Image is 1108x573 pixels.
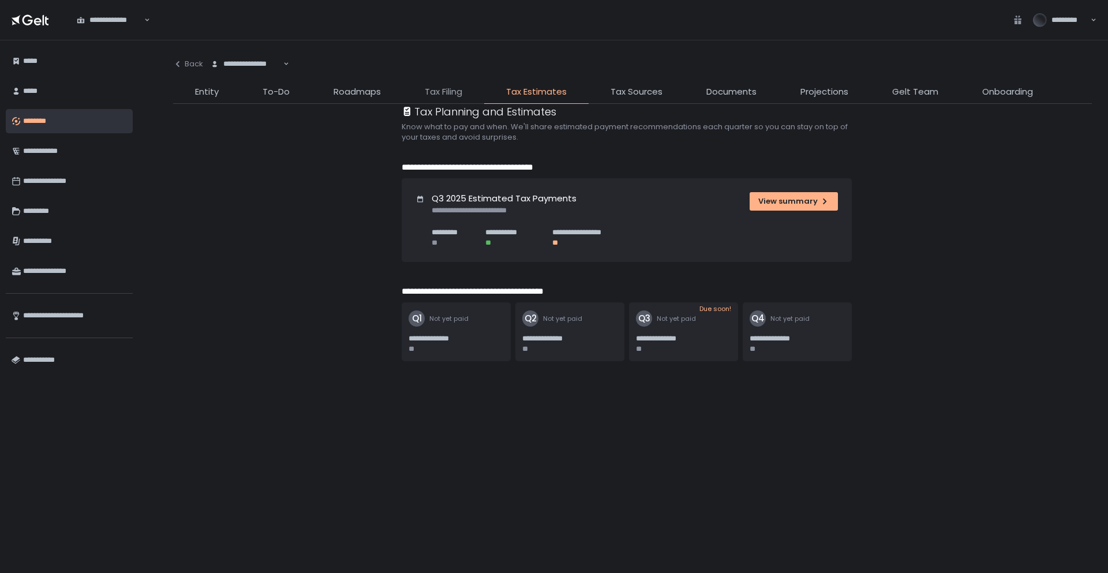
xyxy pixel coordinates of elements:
[506,85,567,99] span: Tax Estimates
[611,85,662,99] span: Tax Sources
[173,52,203,76] button: Back
[770,314,810,323] span: Not yet paid
[982,85,1033,99] span: Onboarding
[758,196,829,207] div: View summary
[425,85,462,99] span: Tax Filing
[412,312,422,324] text: Q1
[334,85,381,99] span: Roadmaps
[657,314,696,323] span: Not yet paid
[751,312,765,324] text: Q4
[638,312,650,324] text: Q3
[203,52,289,76] div: Search for option
[195,85,219,99] span: Entity
[173,59,203,69] div: Back
[525,312,537,324] text: Q2
[699,305,731,315] span: Due soon!
[69,8,150,32] div: Search for option
[402,104,556,119] div: Tax Planning and Estimates
[800,85,848,99] span: Projections
[706,85,757,99] span: Documents
[263,85,290,99] span: To-Do
[543,314,582,323] span: Not yet paid
[429,314,469,323] span: Not yet paid
[432,192,577,205] h1: Q3 2025 Estimated Tax Payments
[402,122,863,143] h2: Know what to pay and when. We'll share estimated payment recommendations each quarter so you can ...
[892,85,938,99] span: Gelt Team
[750,192,838,211] button: View summary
